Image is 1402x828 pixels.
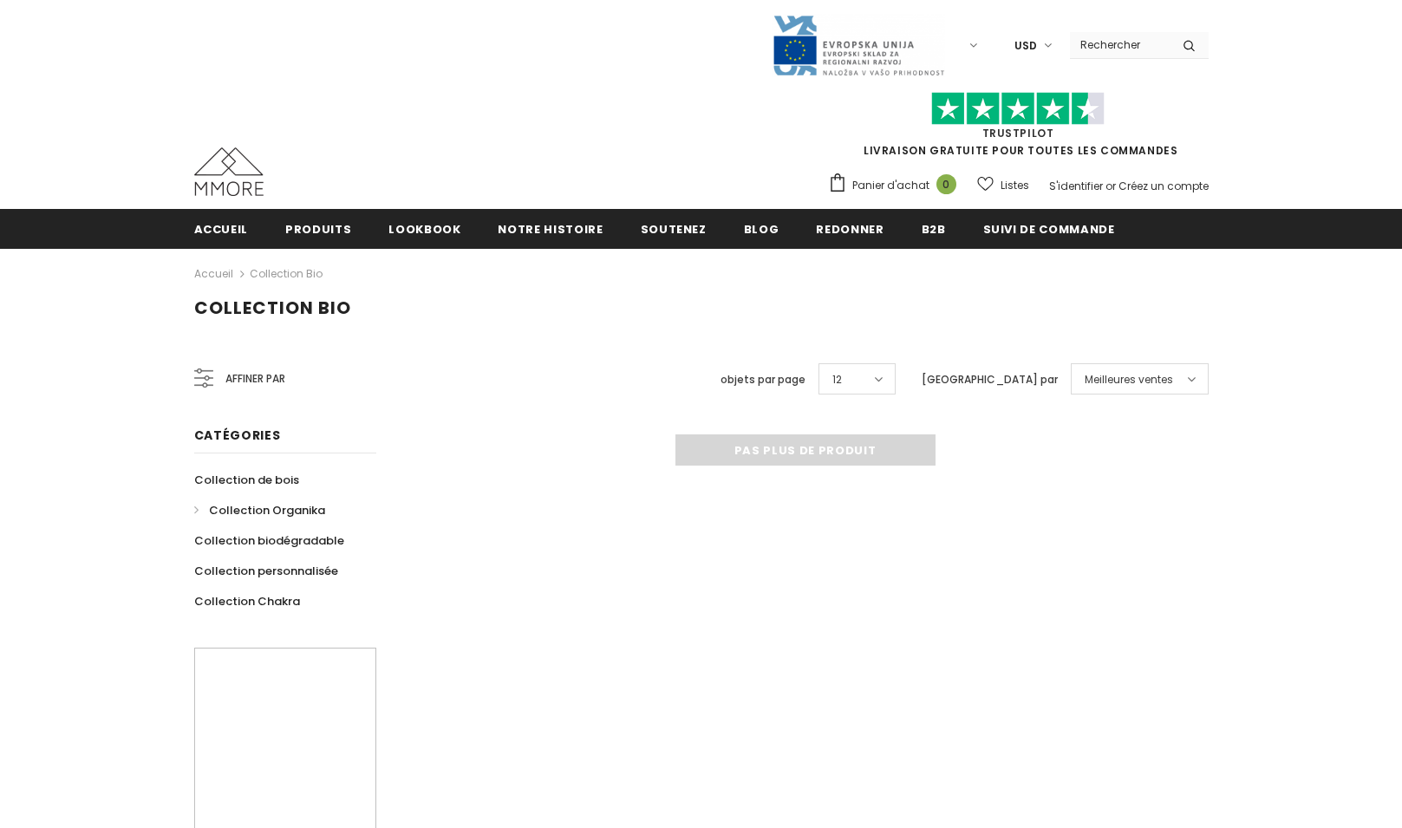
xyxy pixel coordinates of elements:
a: Blog [744,209,779,248]
span: soutenez [641,221,707,238]
span: or [1105,179,1116,193]
span: Meilleures ventes [1085,371,1173,388]
a: Collection biodégradable [194,525,344,556]
a: Listes [977,170,1029,200]
a: Créez un compte [1118,179,1209,193]
span: Redonner [816,221,884,238]
input: Search Site [1070,32,1170,57]
span: 0 [936,174,956,194]
a: Javni Razpis [772,37,945,52]
a: Produits [285,209,351,248]
span: Collection biodégradable [194,532,344,549]
a: S'identifier [1049,179,1103,193]
a: Lookbook [388,209,460,248]
span: Collection personnalisée [194,563,338,579]
a: Collection Organika [194,495,325,525]
img: Faites confiance aux étoiles pilotes [931,92,1105,126]
span: Catégories [194,427,281,444]
a: Accueil [194,209,249,248]
a: Collection personnalisée [194,556,338,586]
span: 12 [832,371,842,388]
a: Accueil [194,264,233,284]
span: Accueil [194,221,249,238]
a: B2B [922,209,946,248]
a: Collection Bio [250,266,323,281]
img: Javni Razpis [772,14,945,77]
span: Produits [285,221,351,238]
span: Notre histoire [498,221,603,238]
a: soutenez [641,209,707,248]
span: Blog [744,221,779,238]
a: TrustPilot [982,126,1054,140]
span: Collection Chakra [194,593,300,610]
span: Affiner par [225,369,285,388]
span: USD [1014,37,1037,55]
a: Collection de bois [194,465,299,495]
span: Suivi de commande [983,221,1115,238]
label: [GEOGRAPHIC_DATA] par [922,371,1058,388]
span: Collection Bio [194,296,351,320]
img: Cas MMORE [194,147,264,196]
a: Notre histoire [498,209,603,248]
span: Collection de bois [194,472,299,488]
span: Panier d'achat [852,177,929,194]
span: Listes [1001,177,1029,194]
span: LIVRAISON GRATUITE POUR TOUTES LES COMMANDES [828,100,1209,158]
span: Lookbook [388,221,460,238]
a: Redonner [816,209,884,248]
a: Suivi de commande [983,209,1115,248]
label: objets par page [721,371,805,388]
a: Collection Chakra [194,586,300,616]
a: Panier d'achat 0 [828,173,965,199]
span: B2B [922,221,946,238]
span: Collection Organika [209,502,325,518]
